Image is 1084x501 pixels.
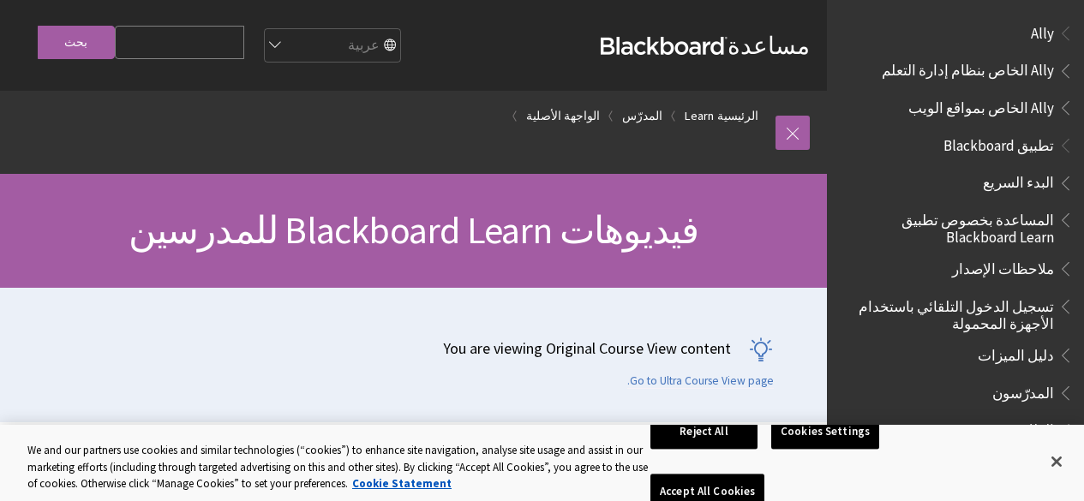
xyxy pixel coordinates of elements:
[38,26,115,59] input: بحث
[952,254,1054,277] span: ملاحظات الإصدار
[943,131,1054,154] span: تطبيق Blackboard
[983,169,1054,192] span: البدء السريع
[1038,443,1075,480] button: Close
[847,292,1054,332] span: تسجيل الدخول التلقائي باستخدام الأجهزة المحمولة
[978,341,1054,364] span: دليل الميزات
[526,105,600,127] a: الواجهة الأصلية
[263,29,400,63] select: Site Language Selector
[882,57,1054,80] span: Ally الخاص بنظام إدارة التعلم
[129,206,699,253] span: فيديوهات Blackboard Learn للمدرسين
[601,30,810,61] a: مساعدةBlackboard
[992,379,1054,402] span: المدرّسون
[837,19,1074,122] nav: Book outline for Anthology Ally Help
[627,373,774,389] a: Go to Ultra Course View page.
[601,37,728,55] strong: Blackboard
[17,337,774,359] p: You are viewing Original Course View content
[352,476,452,491] a: More information about your privacy, opens in a new tab
[27,442,650,492] div: We and our partners use cookies and similar technologies (“cookies”) to enhance site navigation, ...
[717,105,758,127] a: الرئيسية
[771,414,879,450] button: Cookies Settings
[908,93,1054,116] span: Ally الخاص بمواقع الويب
[622,105,662,127] a: المدرّس
[650,414,758,450] button: Reject All
[1031,19,1054,42] span: Ally
[685,105,714,127] a: Learn
[847,206,1054,246] span: المساعدة بخصوص تطبيق Blackboard Learn
[1011,416,1054,439] span: الطلاب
